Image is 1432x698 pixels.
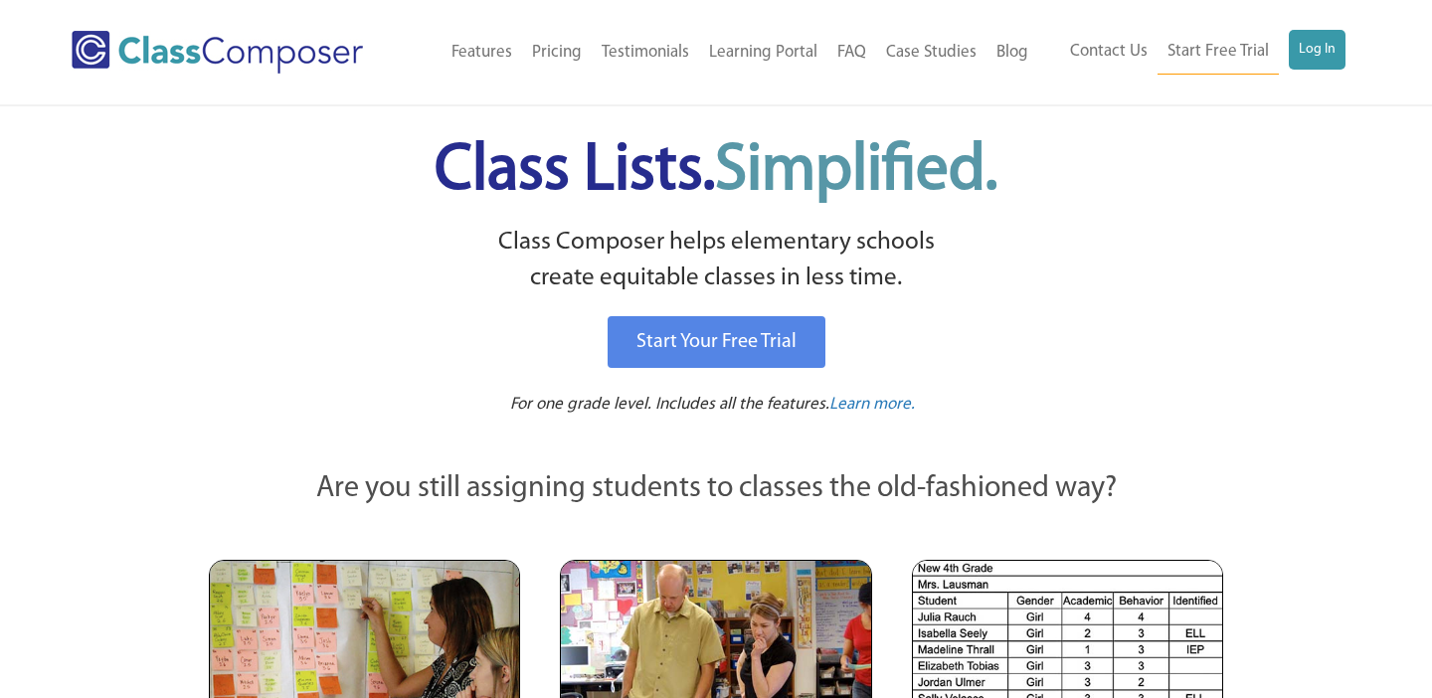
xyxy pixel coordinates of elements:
nav: Header Menu [1038,30,1345,75]
p: Are you still assigning students to classes the old-fashioned way? [209,467,1223,511]
a: Log In [1289,30,1345,70]
a: FAQ [827,31,876,75]
nav: Header Menu [409,31,1038,75]
span: Simplified. [715,139,997,204]
a: Case Studies [876,31,986,75]
a: Features [442,31,522,75]
span: Start Your Free Trial [636,332,797,352]
span: Learn more. [829,396,915,413]
a: Testimonials [592,31,699,75]
span: For one grade level. Includes all the features. [510,396,829,413]
a: Pricing [522,31,592,75]
a: Learning Portal [699,31,827,75]
span: Class Lists. [435,139,997,204]
a: Blog [986,31,1038,75]
a: Start Your Free Trial [608,316,825,368]
a: Start Free Trial [1158,30,1279,75]
img: Class Composer [72,31,363,74]
p: Class Composer helps elementary schools create equitable classes in less time. [206,225,1226,297]
a: Learn more. [829,393,915,418]
a: Contact Us [1060,30,1158,74]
